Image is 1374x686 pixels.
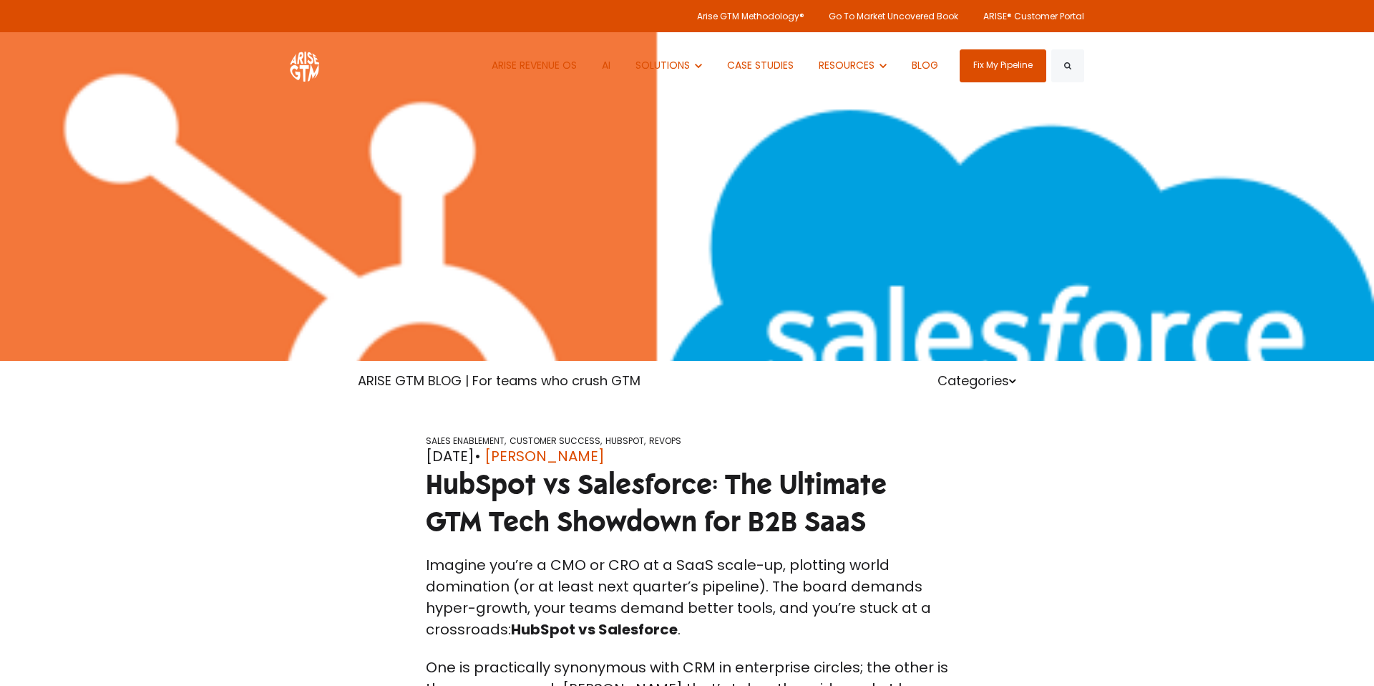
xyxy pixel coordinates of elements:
[426,435,506,447] a: SALES ENABLEMENT,
[426,555,931,639] span: Imagine you’re a CMO or CRO at a SaaS scale-up, plotting world domination (or at least next quart...
[808,32,897,99] button: Show submenu for RESOURCES RESOURCES
[937,372,1016,390] a: Categories
[474,446,481,466] span: •
[1051,49,1084,82] button: Search
[635,58,690,72] span: SOLUTIONS
[481,32,588,99] a: ARISE REVENUE OS
[358,372,640,390] a: ARISE GTM BLOG | For teams who crush GTM
[678,619,681,639] span: .
[649,435,681,447] a: REVOPS
[716,32,804,99] a: CASE STUDIES
[819,58,874,72] span: RESOURCES
[591,32,621,99] a: AI
[960,49,1046,82] a: Fix My Pipeline
[635,58,636,59] span: Show submenu for SOLUTIONS
[290,49,319,82] img: ARISE GTM logo (1) white
[426,467,887,539] span: HubSpot vs Salesforce: The Ultimate GTM Tech Showdown for B2B SaaS
[511,619,678,639] strong: HubSpot vs Salesforce
[901,32,949,99] a: BLOG
[510,435,602,447] a: CUSTOMER SUCCESS,
[426,445,948,467] div: [DATE]
[605,435,645,447] a: HUBSPOT,
[1302,617,1374,686] iframe: Chat Widget
[625,32,713,99] button: Show submenu for SOLUTIONS SOLUTIONS
[481,32,948,99] nav: Desktop navigation
[484,445,605,467] a: [PERSON_NAME]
